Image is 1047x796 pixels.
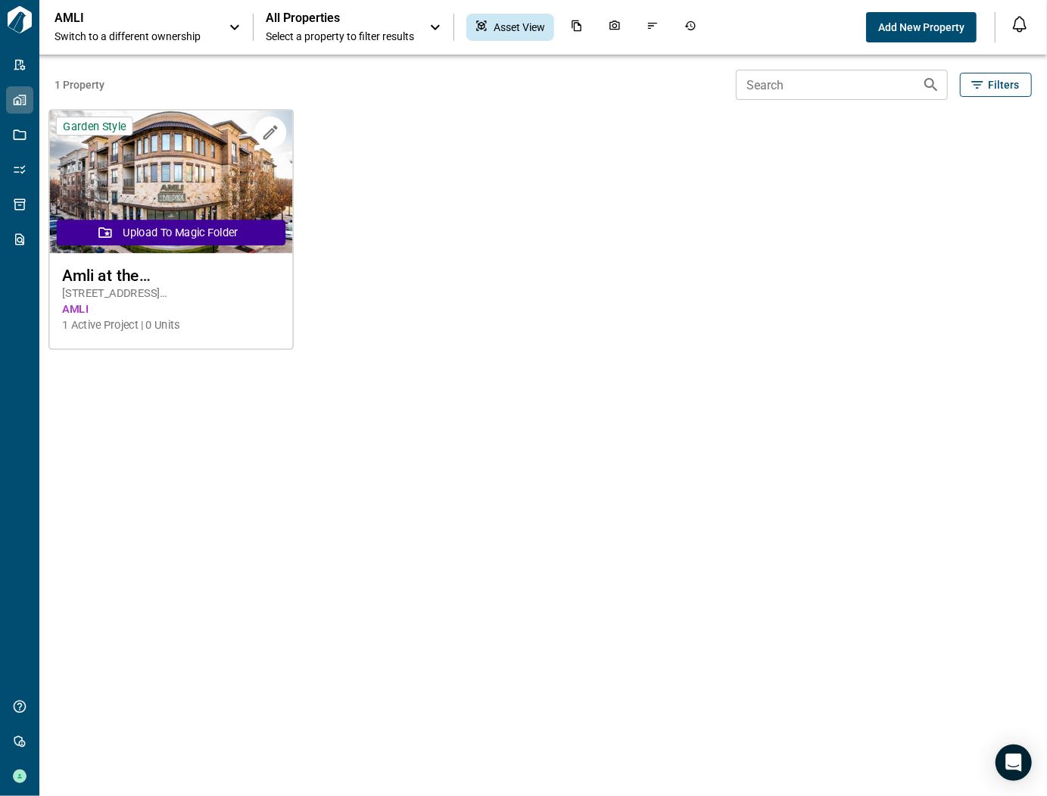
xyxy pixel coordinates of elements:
[55,11,191,26] p: AMLI
[494,20,545,35] span: Asset View
[637,14,668,41] div: Issues & Info
[960,73,1032,97] button: Filters
[62,301,279,317] span: AMLI
[62,286,279,301] span: [STREET_ADDRESS][PERSON_NAME] , Frisco , [GEOGRAPHIC_DATA]
[562,14,592,41] div: Documents
[866,12,977,42] button: Add New Property
[266,29,414,44] span: Select a property to filter results
[675,14,706,41] div: Job History
[916,70,946,100] button: Search properties
[466,14,554,41] div: Asset View
[996,744,1032,781] div: Open Intercom Messenger
[600,14,630,41] div: Photos
[63,119,126,133] span: Garden Style
[55,29,213,44] span: Switch to a different ownership
[266,11,414,26] span: All Properties
[49,111,292,254] img: property-asset
[55,77,730,92] span: 1 Property
[62,266,279,285] span: Amli at the [GEOGRAPHIC_DATA]
[878,20,964,35] span: Add New Property
[57,220,285,245] button: Upload to Magic Folder
[1008,12,1032,36] button: Open notification feed
[988,77,1019,92] span: Filters
[62,317,279,333] span: 1 Active Project | 0 Units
